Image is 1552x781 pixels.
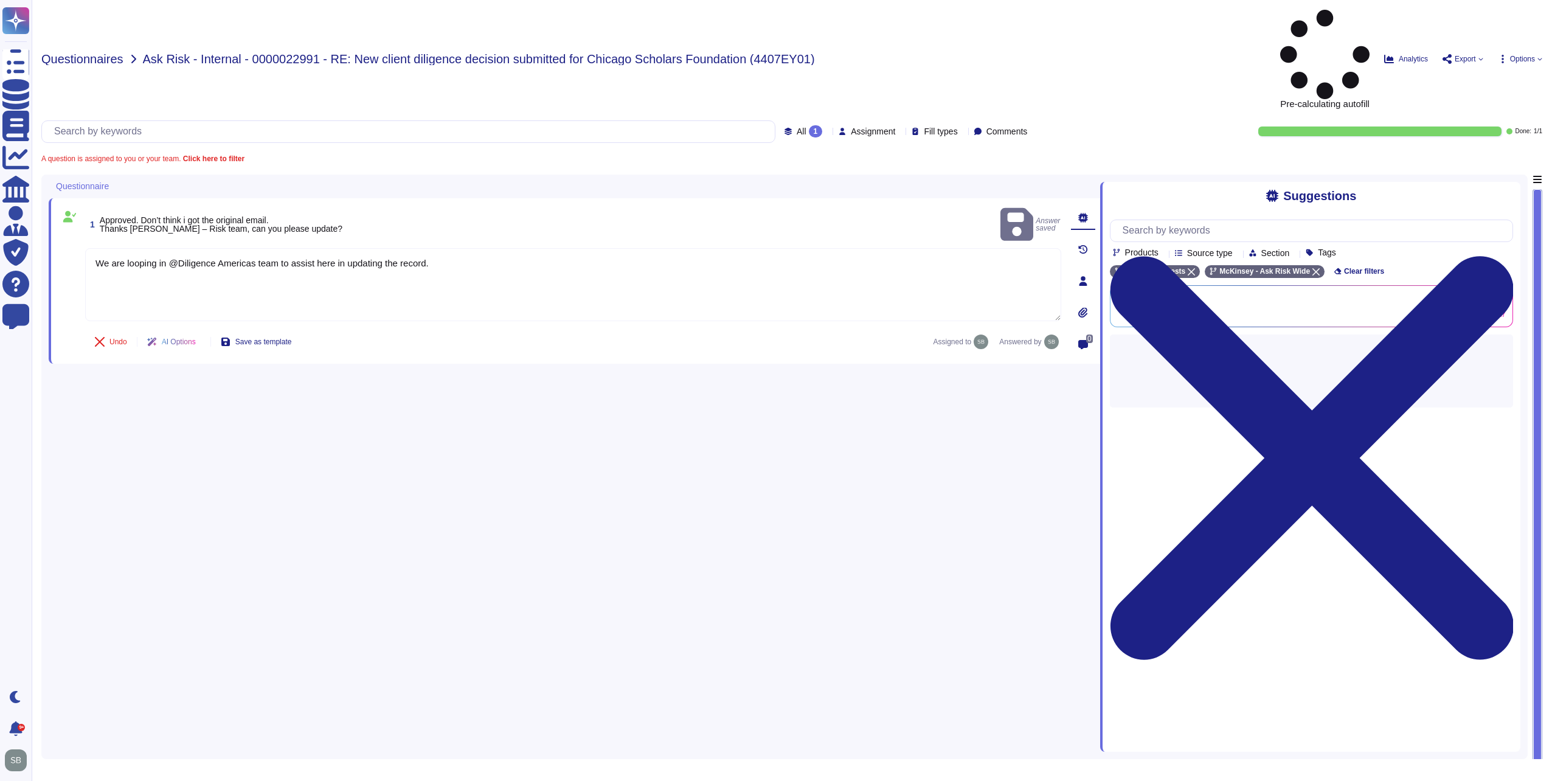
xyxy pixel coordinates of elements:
span: 0 [1086,335,1093,343]
span: All [797,127,806,136]
span: Questionnaire [56,182,109,190]
span: Answered by [999,338,1041,345]
span: Answer saved [1000,206,1061,244]
b: Click here to filter [181,154,244,163]
span: Approved. Don’t think i got the original email. Thanks [PERSON_NAME] – Risk team, can you please ... [100,215,342,234]
img: user [1044,335,1059,349]
div: 9+ [18,724,25,731]
span: Pre-calculating autofill [1280,10,1370,108]
button: Undo [85,330,137,354]
img: user [974,335,988,349]
span: Assigned to [933,335,994,349]
span: Done: [1515,128,1531,134]
button: Analytics [1384,54,1428,64]
button: user [2,747,35,774]
div: 1 [809,125,823,137]
button: Save as template [211,330,302,354]
span: Fill types [924,127,957,136]
input: Search by keywords [48,121,775,142]
span: Assignment [851,127,895,136]
span: Questionnaires [41,53,123,65]
img: user [5,749,27,771]
span: Options [1510,55,1535,63]
span: Ask Risk - Internal - 0000022991 - RE: New client diligence decision submitted for Chicago Schola... [143,53,815,65]
input: Search by keywords [1117,220,1512,241]
span: Comments [986,127,1028,136]
span: AI Options [162,338,196,345]
span: A question is assigned to you or your team. [41,155,244,162]
span: Export [1455,55,1476,63]
span: Save as template [235,338,292,345]
span: Analytics [1399,55,1428,63]
span: 1 / 1 [1534,128,1542,134]
span: Undo [109,338,127,345]
span: 1 [85,220,95,229]
textarea: We are looping in @Diligence Americas team to assist here in updating the record. [85,248,1061,321]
